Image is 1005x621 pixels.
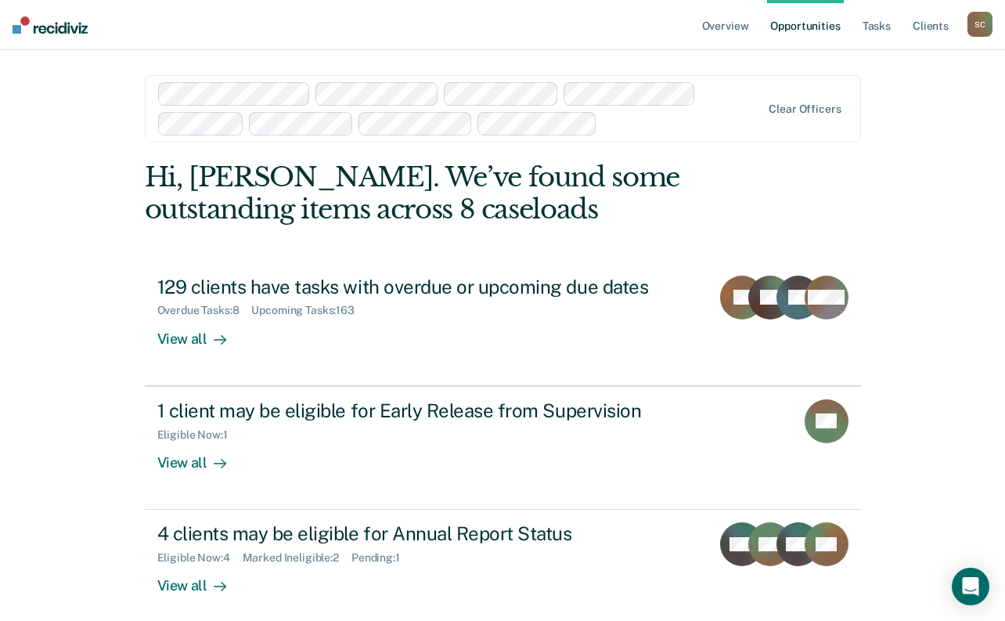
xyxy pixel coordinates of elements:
[967,12,992,37] div: S C
[157,304,252,317] div: Overdue Tasks : 8
[157,551,243,565] div: Eligible Now : 4
[145,263,861,386] a: 129 clients have tasks with overdue or upcoming due datesOverdue Tasks:8Upcoming Tasks:163View all
[251,304,367,317] div: Upcoming Tasks : 163
[13,16,88,34] img: Recidiviz
[157,317,245,348] div: View all
[157,399,707,422] div: 1 client may be eligible for Early Release from Supervision
[351,551,412,565] div: Pending : 1
[145,161,718,226] div: Hi, [PERSON_NAME]. We’ve found some outstanding items across 8 caseloads
[157,565,245,595] div: View all
[952,568,989,605] div: Open Intercom Messenger
[157,522,698,545] div: 4 clients may be eligible for Annual Report Status
[157,428,240,442] div: Eligible Now : 1
[157,441,245,471] div: View all
[157,276,698,298] div: 129 clients have tasks with overdue or upcoming due dates
[243,551,351,565] div: Marked Ineligible : 2
[145,386,861,510] a: 1 client may be eligible for Early Release from SupervisionEligible Now:1View all
[967,12,992,37] button: SC
[769,103,841,116] div: Clear officers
